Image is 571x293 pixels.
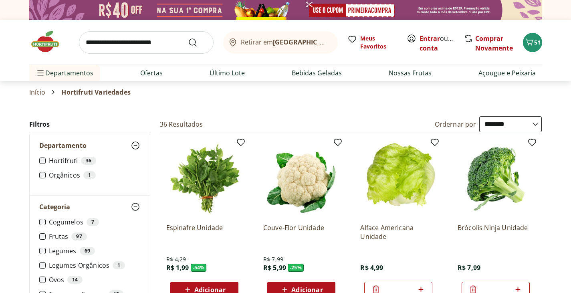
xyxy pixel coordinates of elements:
div: Departamento [30,157,150,195]
a: Alface Americana Unidade [360,223,436,241]
button: Submit Search [188,38,207,47]
span: 51 [534,38,541,46]
a: Meus Favoritos [347,34,397,51]
img: Alface Americana Unidade [360,141,436,217]
button: Categoria [30,196,150,218]
span: ou [420,34,455,53]
span: - 25 % [288,264,304,272]
a: Brócolis Ninja Unidade [458,223,534,241]
span: Retirar em [241,38,329,46]
span: Departamento [39,141,87,150]
a: Nossas Frutas [389,68,432,78]
button: Carrinho [523,33,542,52]
button: Departamento [30,134,150,157]
a: Último Lote [210,68,245,78]
label: Cogumelos [49,218,140,226]
div: 7 [87,218,99,226]
div: 1 [113,261,125,269]
label: Ovos [49,276,140,284]
div: 69 [80,247,95,255]
a: Ofertas [140,68,163,78]
label: Legumes Orgânicos [49,261,140,269]
a: Espinafre Unidade [166,223,242,241]
span: Departamentos [36,63,93,83]
a: Início [29,89,46,96]
span: Adicionar [194,287,226,293]
h2: Filtros [29,116,150,132]
div: 36 [81,157,96,165]
span: Categoria [39,203,70,211]
b: [GEOGRAPHIC_DATA]/[GEOGRAPHIC_DATA] [273,38,408,46]
span: R$ 5,99 [263,263,286,272]
span: R$ 4,29 [166,255,186,263]
span: R$ 4,99 [360,263,383,272]
a: Couve-Flor Unidade [263,223,339,241]
button: Retirar em[GEOGRAPHIC_DATA]/[GEOGRAPHIC_DATA] [223,31,338,54]
span: R$ 1,99 [166,263,189,272]
span: R$ 7,99 [263,255,283,263]
img: Hortifruti [29,30,69,54]
a: Criar conta [420,34,464,53]
a: Bebidas Geladas [292,68,342,78]
label: Orgânicos [49,171,140,179]
span: R$ 7,99 [458,263,480,272]
span: Meus Favoritos [360,34,397,51]
button: Menu [36,63,45,83]
a: Comprar Novamente [475,34,513,53]
span: Hortifruti Variedades [61,89,130,96]
a: Açougue e Peixaria [478,68,536,78]
a: Entrar [420,34,440,43]
img: Brócolis Ninja Unidade [458,141,534,217]
input: search [79,31,214,54]
label: Legumes [49,247,140,255]
span: Adicionar [291,287,323,293]
div: 1 [83,171,96,179]
label: Frutas [49,232,140,240]
div: 97 [71,232,87,240]
label: Ordernar por [435,120,476,129]
h2: 36 Resultados [160,120,203,129]
img: Couve-Flor Unidade [263,141,339,217]
div: 14 [67,276,83,284]
span: - 54 % [191,264,207,272]
img: Espinafre Unidade [166,141,242,217]
label: Hortifruti [49,157,140,165]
